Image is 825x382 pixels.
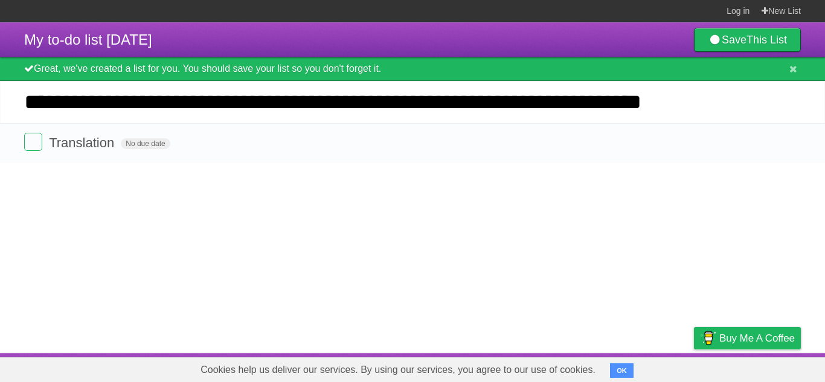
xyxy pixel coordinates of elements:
label: Done [24,133,42,151]
a: SaveThis List [694,28,801,52]
a: Developers [573,356,622,379]
span: No due date [121,138,170,149]
span: Translation [49,135,117,150]
a: About [533,356,559,379]
span: Cookies help us deliver our services. By using our services, you agree to our use of cookies. [188,358,608,382]
img: Buy me a coffee [700,328,716,348]
b: This List [746,34,787,46]
a: Privacy [678,356,710,379]
button: OK [610,363,634,378]
span: Buy me a coffee [719,328,795,349]
span: My to-do list [DATE] [24,31,152,48]
a: Suggest a feature [725,356,801,379]
a: Buy me a coffee [694,327,801,349]
a: Terms [637,356,664,379]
